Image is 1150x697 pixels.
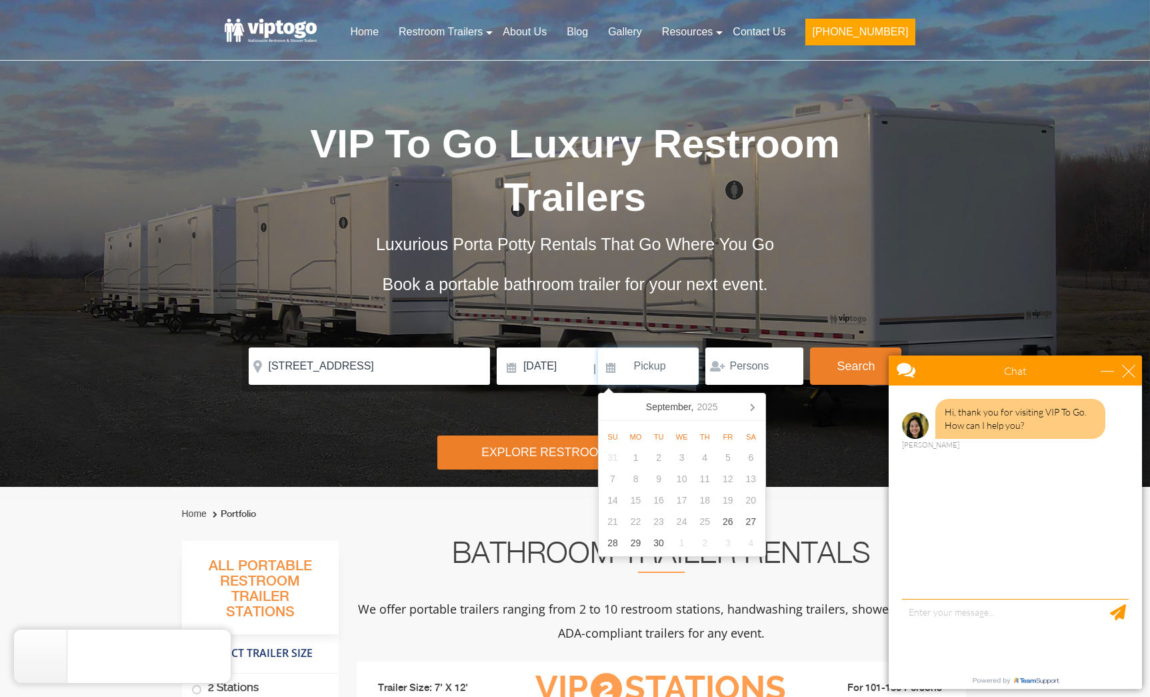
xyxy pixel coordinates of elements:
[624,447,647,468] div: 1
[881,347,1150,697] iframe: Live Chat Box
[717,468,740,490] div: 12
[723,17,795,47] a: Contact Us
[182,508,207,519] a: Home
[795,17,925,53] a: [PHONE_NUMBER]
[670,429,693,445] div: We
[624,532,647,554] div: 29
[810,347,901,385] button: Search
[497,347,592,385] input: Delivery
[601,532,625,554] div: 28
[601,447,625,468] div: 31
[598,347,699,385] input: Pickup
[557,17,598,47] a: Blog
[670,511,693,532] div: 24
[670,468,693,490] div: 10
[382,275,767,293] span: Book a portable bathroom trailer for your next event.
[670,532,693,554] div: 1
[693,447,717,468] div: 4
[705,347,803,385] input: Persons
[693,490,717,511] div: 18
[310,121,840,219] span: VIP To Go Luxury Restroom Trailers
[693,468,717,490] div: 11
[641,396,723,418] div: September,
[376,235,774,253] span: Luxurious Porta Potty Rentals That Go Where You Go
[739,532,763,554] div: 4
[739,490,763,511] div: 20
[670,447,693,468] div: 3
[805,19,915,45] button: [PHONE_NUMBER]
[357,541,966,573] h2: Bathroom Trailer Rentals
[717,490,740,511] div: 19
[647,532,671,554] div: 30
[647,490,671,511] div: 16
[647,447,671,468] div: 2
[624,490,647,511] div: 15
[437,436,713,470] div: Explore Restroom Trailers
[624,511,647,532] div: 22
[717,532,740,554] div: 3
[717,429,740,445] div: Fr
[357,597,966,645] p: We offer portable trailers ranging from 2 to 10 restroom stations, handwashing trailers, shower t...
[717,511,740,532] div: 26
[807,680,957,696] li: For 101-150 Persons
[739,511,763,532] div: 27
[624,468,647,490] div: 8
[389,17,493,47] a: Restroom Trailers
[601,429,625,445] div: Su
[717,447,740,468] div: 5
[182,641,339,666] h4: Select Trailer Size
[340,17,389,47] a: Home
[209,506,256,522] li: Portfolio
[652,17,723,47] a: Resources
[647,429,671,445] div: Tu
[670,490,693,511] div: 17
[693,511,717,532] div: 25
[593,347,596,390] span: |
[739,468,763,490] div: 13
[493,17,557,47] a: About Us
[739,429,763,445] div: Sa
[693,429,717,445] div: Th
[598,17,652,47] a: Gallery
[601,511,625,532] div: 21
[601,490,625,511] div: 14
[601,468,625,490] div: 7
[647,511,671,532] div: 23
[624,429,647,445] div: Mo
[693,532,717,554] div: 2
[249,347,490,385] input: Where do you need your restroom?
[697,399,717,415] i: 2025
[647,468,671,490] div: 9
[739,447,763,468] div: 6
[182,554,339,634] h3: All Portable Restroom Trailer Stations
